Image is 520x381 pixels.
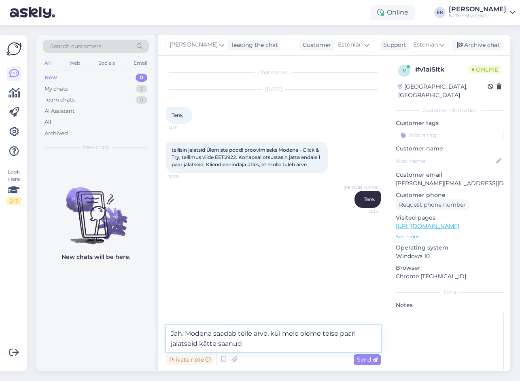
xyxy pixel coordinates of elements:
p: Customer phone [396,191,504,199]
p: Operating system [396,243,504,252]
span: Estonian [413,40,438,49]
div: [PERSON_NAME] [449,6,506,13]
span: [PERSON_NAME] [344,184,378,190]
div: Look Here [6,168,21,205]
span: 13:34 [348,208,378,214]
span: v [403,68,406,74]
div: Chat started [166,69,381,76]
div: 7 [136,85,147,93]
span: Send [357,356,378,363]
div: leading the chat [229,41,278,49]
p: Customer tags [396,119,504,127]
div: New [45,74,57,82]
img: Askly Logo [6,41,22,57]
p: See more ... [396,233,504,240]
div: [GEOGRAPHIC_DATA], [GEOGRAPHIC_DATA] [398,83,488,99]
div: Archive chat [452,40,503,51]
span: 12:01 [168,124,199,130]
p: Browser [396,264,504,272]
div: Customer information [396,107,504,114]
div: Request phone number [396,199,469,210]
p: [PERSON_NAME][EMAIL_ADDRESS][DOMAIN_NAME] [396,179,504,188]
p: Customer email [396,171,504,179]
p: Customer name [396,144,504,153]
div: Email [132,58,149,68]
div: AI Assistant [45,107,74,115]
span: 12:33 [168,174,199,180]
div: 0 [136,96,147,104]
textarea: Jah. Modena saadab teile arve, kui meie oleme teise paari jalatseid kätte saanud [166,325,381,352]
span: New chats [83,144,109,151]
p: Visited pages [396,214,504,222]
div: All [45,118,51,126]
div: [DATE] [166,86,381,93]
a: [PERSON_NAME]N-Trend website [449,6,515,19]
div: EK [434,7,446,18]
div: Archived [45,129,68,138]
input: Add a tag [396,129,504,141]
div: 0 [136,74,147,82]
div: Customer [299,41,331,49]
p: Notes [396,301,504,309]
span: Estonian [338,40,363,49]
span: Tere, [172,112,183,118]
div: Online [371,5,415,20]
a: [URL][DOMAIN_NAME] [396,222,459,230]
div: My chats [45,85,68,93]
span: Search customers [50,42,102,51]
div: Extra [396,289,504,296]
div: Team chats [45,96,74,104]
div: All [43,58,52,68]
div: Support [380,41,406,49]
span: [PERSON_NAME] [170,40,218,49]
div: Private note [166,354,214,365]
div: # v1ai5ltk [415,65,469,74]
input: Add name [396,157,495,165]
div: 2 / 3 [6,197,21,205]
span: Online [469,65,501,74]
p: Windows 10 [396,252,504,260]
div: Web [68,58,82,68]
div: N-Trend website [449,13,506,19]
p: New chats will be here. [62,253,130,261]
span: tellisin jalatsid Ülemiste poodi proovimiseks Modena - Click & Try, tellimus viide EE112922. Koha... [172,147,321,167]
p: Chrome [TECHNICAL_ID] [396,272,504,281]
img: No chats [36,173,155,246]
div: Socials [97,58,117,68]
span: Tere. [364,196,375,202]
